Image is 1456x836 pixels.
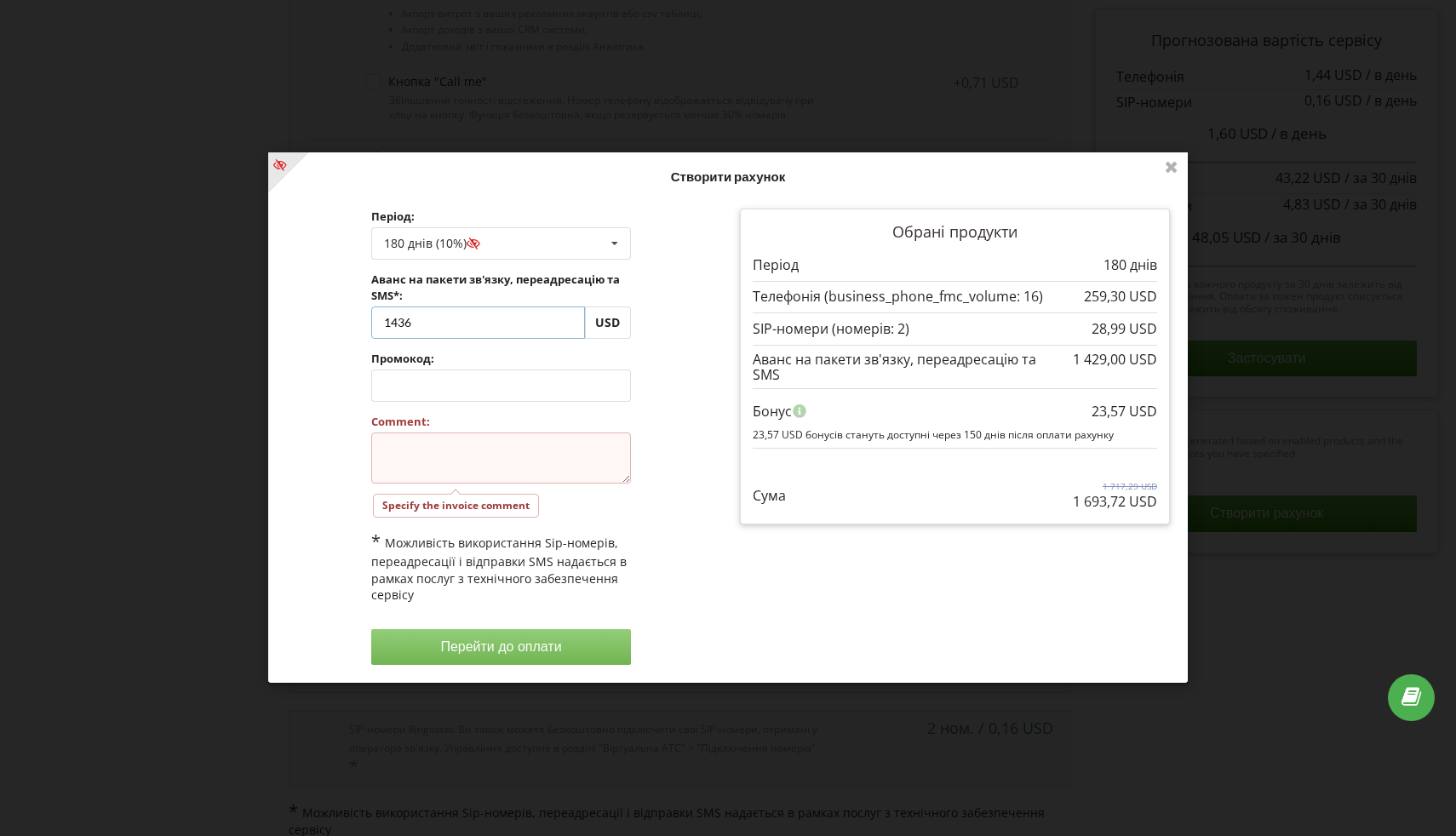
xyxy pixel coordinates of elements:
[371,209,631,225] label: Період:
[753,395,1157,427] div: Бонус
[1073,493,1157,512] p: 1 693,72 USD
[753,222,1157,244] p: Обрані продукти
[384,238,490,250] div: 180 днів (10%)
[371,272,631,303] label: Аванс на пакети зв'язку, переадресацію та SMS*:
[753,319,909,339] p: SIP-номери (номерів: 2)
[1092,395,1157,427] div: 23,57 USD
[1103,255,1157,275] p: 180 днів
[753,427,1157,442] p: 23,57 USD бонусів стануть доступні через 150 днів після оплати рахунку
[286,169,1170,185] h4: Створити рахунок
[371,414,631,429] label: Comment:
[753,352,1157,383] div: Аванс на пакети зв'язку, переадресацію та SMS
[753,255,799,275] p: Період
[753,288,1043,307] p: Телефонія (business_phone_fmc_volume: 16)
[373,494,539,518] div: Specify the invoice comment
[1084,288,1157,307] p: 259,30 USD
[371,351,631,366] label: Промокод:
[371,530,631,604] div: Можливість використання Sip-номерів, переадресації і відправки SMS надається в рамках послуг з те...
[371,306,585,339] input: Enter sum
[1073,352,1157,367] div: 1 429,00 USD
[1073,480,1157,492] p: 1 717,29 USD
[585,306,631,339] div: USD
[371,629,631,665] button: Перейти до оплати
[753,486,786,506] p: Сума
[1092,319,1157,339] p: 28,99 USD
